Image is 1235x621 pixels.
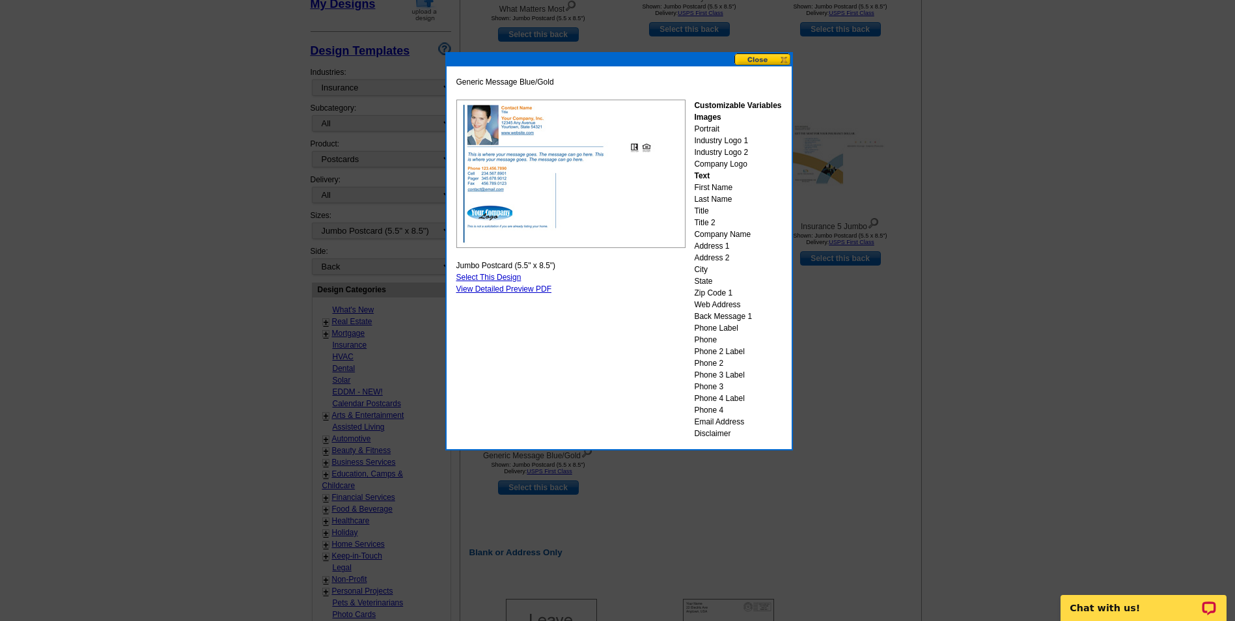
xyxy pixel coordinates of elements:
iframe: LiveChat chat widget [1052,580,1235,621]
span: Generic Message Blue/Gold [456,76,554,88]
a: Select This Design [456,273,521,282]
div: Portrait Industry Logo 1 Industry Logo 2 Company Logo First Name Last Name Title Title 2 Company ... [694,100,781,439]
span: Jumbo Postcard (5.5" x 8.5") [456,260,556,271]
strong: Images [694,113,721,122]
strong: Customizable Variables [694,101,781,110]
a: View Detailed Preview PDF [456,284,552,294]
strong: Text [694,171,710,180]
img: PC8backJ.jpg [456,100,686,248]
